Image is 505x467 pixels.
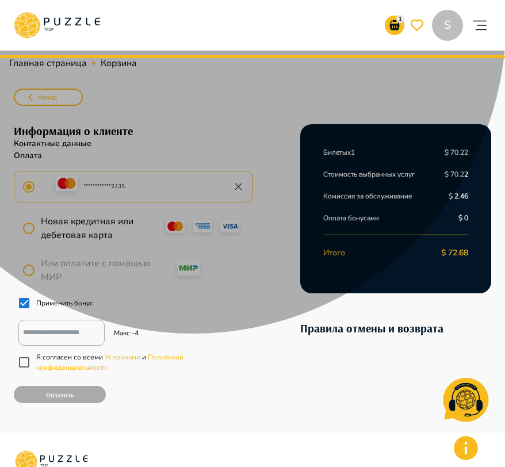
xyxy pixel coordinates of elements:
[323,169,415,179] p: Стоимость выбранных услуг
[468,7,491,44] button: account of current user
[323,247,345,259] p: Итого
[9,57,87,70] span: Главная страница
[432,10,463,41] div: S
[323,147,355,158] p: Билеты x 1
[14,137,253,150] p: Контактные данные
[114,328,139,338] p: Макс : -4
[445,169,468,179] p: $ 70.22
[445,147,468,158] p: $ 70.22
[36,352,248,373] p: Я согласен со всеми и
[105,353,140,362] span: Условиями
[396,15,404,24] p: 1
[385,16,404,35] button: go-to-basket-submit-button
[441,247,468,259] p: $ 72.68
[458,213,468,223] p: $ 0
[14,244,253,286] div: Выберите RUB для оплаты картой MIR.
[323,213,379,223] p: Оплата бонусами
[14,150,253,162] p: Оплата
[407,16,427,35] button: go-to-wishlist-submit-butto
[101,56,137,70] span: Корзина
[41,257,154,284] span: Или оплатите с помощью МИР
[37,91,57,104] span: Назад
[36,298,93,308] p: Применить бонус
[449,191,468,201] p: $ 2.46
[300,321,443,335] a: Правила отмены и возврата
[36,353,183,372] span: Политикой конфиденциальности
[323,191,412,201] p: Комиссия за обслуживание
[41,215,144,242] span: Новая кредитная или дебетовая карта
[14,124,253,137] h1: Информация о клиенте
